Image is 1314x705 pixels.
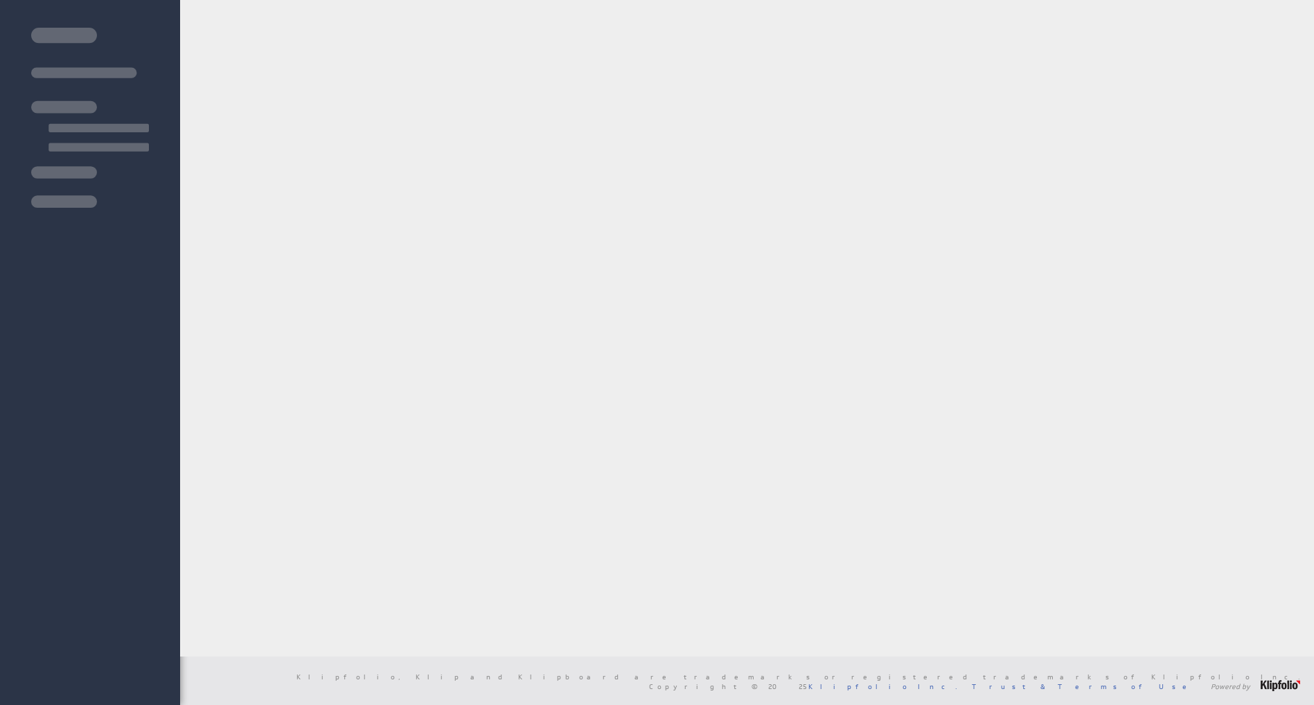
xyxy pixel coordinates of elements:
[649,683,957,690] span: Copyright © 2025
[31,28,149,208] img: skeleton-sidenav.svg
[972,681,1196,691] a: Trust & Terms of Use
[808,681,957,691] a: Klipfolio Inc.
[1211,683,1250,690] span: Powered by
[1261,680,1300,691] img: logo-footer.png
[296,673,1300,680] span: Klipfolio, Klip and Klipboard are trademarks or registered trademarks of Klipfolio Inc.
